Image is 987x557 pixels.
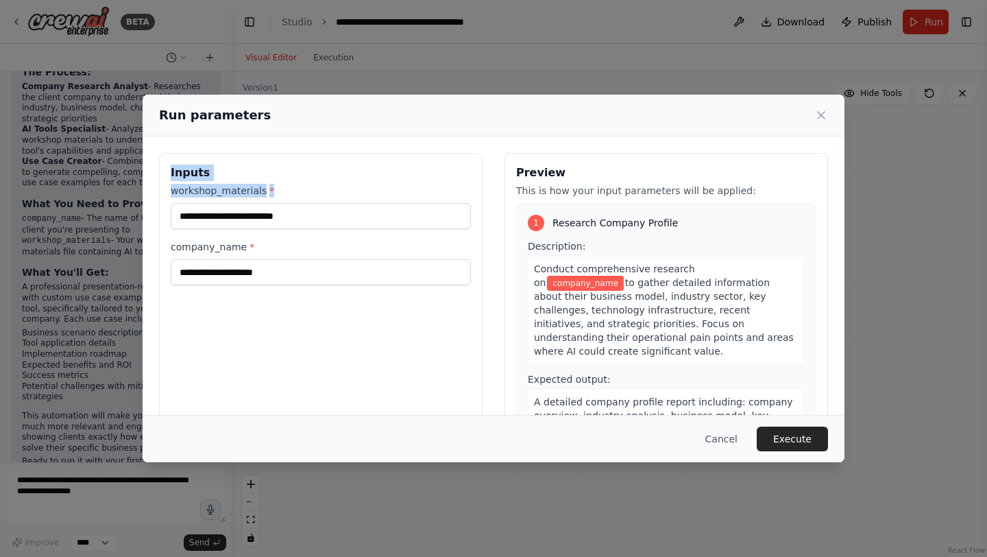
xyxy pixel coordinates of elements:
h3: Inputs [171,165,471,181]
span: Conduct comprehensive research on [534,263,695,288]
div: 1 [528,215,544,231]
label: company_name [171,240,471,254]
span: Description: [528,241,585,252]
span: Expected output: [528,374,611,385]
span: Variable: company_name [547,276,623,291]
p: This is how your input parameters will be applied: [516,184,816,198]
span: A detailed company profile report including: company overview, industry analysis, business model,... [534,396,793,476]
span: to gather detailed information about their business model, industry sector, key challenges, techn... [534,277,794,357]
label: workshop_materials [171,184,471,198]
h2: Run parameters [159,106,271,125]
span: Research Company Profile [552,216,678,230]
h3: Preview [516,165,816,181]
button: Execute [757,427,828,451]
button: Cancel [694,427,748,451]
